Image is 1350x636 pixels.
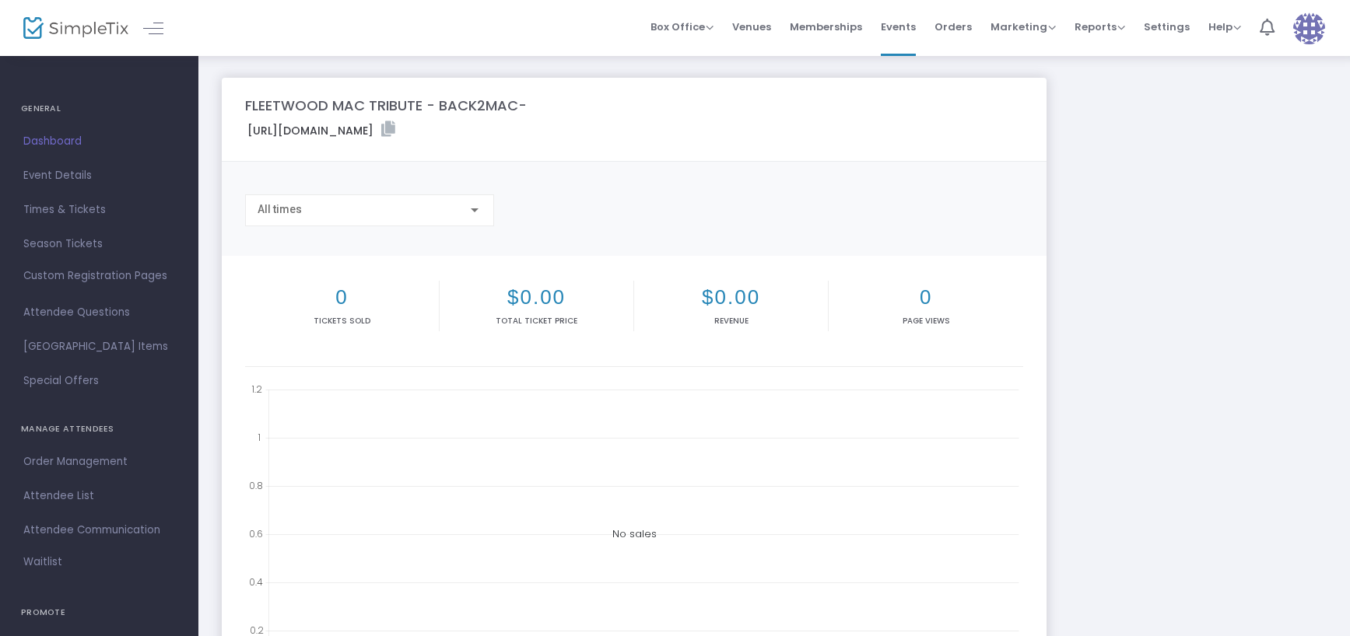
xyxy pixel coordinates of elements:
h2: $0.00 [443,285,630,309]
h2: 0 [832,285,1020,309]
span: Times & Tickets [23,200,175,220]
h2: $0.00 [637,285,825,309]
p: Total Ticket Price [443,315,630,327]
span: Box Office [650,19,714,34]
h4: GENERAL [21,93,177,124]
h4: PROMOTE [21,597,177,628]
span: Orders [934,7,972,47]
span: Memberships [790,7,862,47]
p: Page Views [832,315,1020,327]
span: Marketing [991,19,1056,34]
span: Event Details [23,166,175,186]
h4: MANAGE ATTENDEES [21,414,177,445]
h2: 0 [248,285,436,309]
span: All times [258,203,302,215]
span: Reports [1075,19,1125,34]
m-panel-title: FLEETWOOD MAC TRIBUTE - BACK2MAC- [245,95,527,116]
span: [GEOGRAPHIC_DATA] Items [23,337,175,357]
span: Settings [1144,7,1190,47]
span: Events [881,7,916,47]
label: [URL][DOMAIN_NAME] [247,121,395,139]
span: Attendee Questions [23,302,175,323]
span: Venues [732,7,771,47]
span: Waitlist [23,554,62,570]
span: Help [1208,19,1241,34]
span: Custom Registration Pages [23,268,167,284]
span: Order Management [23,452,175,472]
span: Attendee List [23,486,175,506]
span: Season Tickets [23,234,175,254]
span: Attendee Communication [23,520,175,540]
span: Dashboard [23,131,175,152]
p: Tickets sold [248,315,436,327]
p: Revenue [637,315,825,327]
span: Special Offers [23,371,175,391]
